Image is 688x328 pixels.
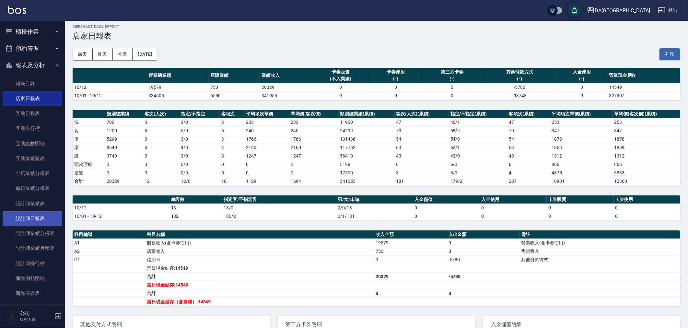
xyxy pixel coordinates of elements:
td: 信用卡 [145,255,374,264]
div: 卡券販賣 [313,69,368,76]
img: Logo [8,6,26,14]
td: 3 / 0 [179,118,220,126]
td: 0 [480,212,547,220]
td: 0 [311,91,370,100]
td: 0 [447,247,519,255]
td: 1200 [105,126,143,135]
img: Person [5,310,18,323]
td: 68 / 2 [449,126,507,135]
td: 3 / 0 [179,152,220,160]
td: 1312 [613,152,680,160]
td: 3 [143,152,179,160]
td: 866 [613,160,680,169]
span: 其他支付方式明細 [80,321,262,328]
td: 341055 [339,177,395,185]
td: 179/2 [449,177,507,185]
div: DA[GEOGRAPHIC_DATA] [595,6,650,15]
td: 18 [220,177,244,185]
th: 類別總業績(累積) [339,110,395,118]
a: 設計師業績月報表 [3,241,62,256]
td: 0 [480,204,547,212]
td: 其他付款方式 [519,255,680,264]
a: 互助排行榜 [3,121,62,136]
td: 2160 [244,143,289,152]
td: 頭皮理療 [73,160,105,169]
td: 13 [169,204,222,212]
button: DA[GEOGRAPHIC_DATA] [584,4,653,17]
td: 合計 [145,289,374,298]
td: 0 [244,160,289,169]
th: 男/女/未知 [336,195,413,204]
th: 平均項次單價(累積) [550,110,613,118]
th: 客次(人次) [143,110,179,118]
th: 指定/不指定(累積) [449,110,507,118]
td: 240 [289,126,339,135]
td: 12 [143,177,179,185]
td: 10/01 - 10/12 [73,212,169,220]
th: 科目編號 [73,230,145,239]
td: -13748 [483,91,556,100]
td: 1766 [244,135,289,143]
td: 8640 [105,143,143,152]
a: 互助業績報表 [3,151,62,166]
th: 客項次(累積) [507,110,550,118]
td: 護 [73,152,105,160]
td: 0 [547,204,613,212]
a: 報表目錄 [3,76,62,91]
table: a dense table [73,110,680,186]
th: 類別總業績 [105,110,143,118]
td: 43 [395,152,449,160]
td: 233 [289,118,339,126]
div: 入金使用 [558,69,606,76]
td: 0/1/181 [336,212,413,220]
td: 10/12 [73,83,147,91]
td: 0 [447,289,519,298]
td: G1 [73,255,145,264]
td: 0 [547,212,613,220]
td: 4 [507,169,550,177]
td: 347 [550,126,613,135]
td: 63 [395,143,449,152]
td: 43 / 0 [449,152,507,160]
td: 4375 [550,169,613,177]
td: 店販收入 [145,247,374,255]
td: 5299 [105,135,143,143]
button: 今天 [113,48,133,60]
td: 合計 [73,177,105,185]
td: 洗 [73,118,105,126]
table: a dense table [73,230,680,306]
td: 當日現金結存（含自購）:14549 [145,298,374,306]
td: 0 [556,91,607,100]
a: 設計師業績分析表 [3,226,62,241]
td: 5198 [339,160,395,169]
a: 商品庫存表 [3,286,62,301]
td: 3740 [105,152,143,160]
td: 1312 [550,152,613,160]
td: 1869 [613,143,680,152]
td: 0 [613,212,680,220]
td: 1878 [550,135,613,143]
th: 支出金額 [447,230,519,239]
th: 入金儲值 [413,195,480,204]
td: 20329 [260,83,311,91]
td: 54 [395,135,449,143]
td: 0 [289,160,339,169]
th: 總客數 [169,195,222,204]
button: 列印 [659,48,680,60]
td: -5780 [447,255,519,264]
td: 6 [395,160,449,169]
td: 54 [507,135,550,143]
td: 47 [507,118,550,126]
td: 181 [395,177,449,185]
td: -5780 [483,83,556,91]
div: 其他付款方式 [485,69,554,76]
a: 設計師業績表 [3,196,62,211]
td: 700 [105,118,143,126]
td: 3 [220,118,244,126]
button: [DATE] [133,48,157,60]
div: (-) [423,76,482,82]
td: 12360 [613,177,680,185]
div: (不入業績) [313,76,368,82]
td: 0 [447,239,519,247]
a: 每日業績分析表 [3,181,62,196]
